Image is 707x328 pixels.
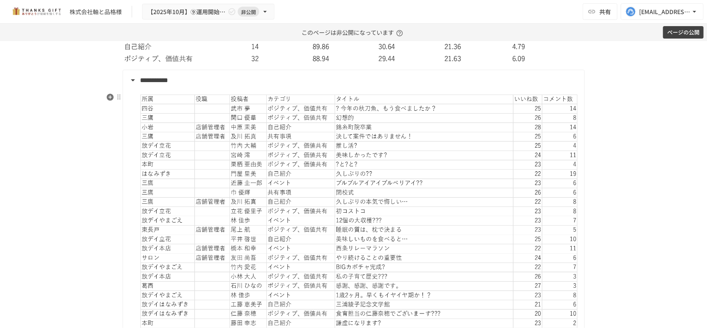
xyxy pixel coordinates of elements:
button: ページの公開 [663,26,704,39]
span: 共有 [599,7,611,16]
p: このページは非公開になっています [302,24,405,41]
button: [EMAIL_ADDRESS][DOMAIN_NAME] [621,3,704,20]
button: 共有 [583,3,618,20]
div: 株式会社軸と品格様 [70,7,122,16]
button: 【2025年10月】⑨運用開始後2回目振り返りMTG非公開 [142,4,275,20]
span: 【2025年10月】⑨運用開始後2回目振り返りMTG [147,7,226,17]
div: [EMAIL_ADDRESS][DOMAIN_NAME] [639,7,690,17]
span: 非公開 [238,7,259,16]
img: mMP1OxWUAhQbsRWCurg7vIHe5HqDpP7qZo7fRoNLXQh [10,5,63,18]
